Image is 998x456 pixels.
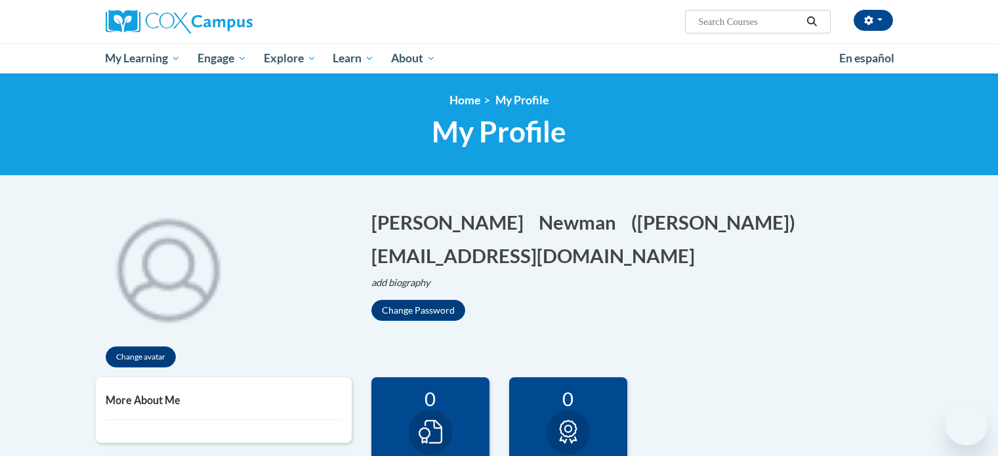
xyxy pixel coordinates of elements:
input: Search Courses [697,14,802,30]
button: Edit screen name [631,209,804,236]
button: Edit last name [539,209,625,236]
span: My Profile [432,114,566,149]
button: Change Password [371,300,465,321]
div: Click to change the profile picture [96,196,240,340]
button: Edit first name [371,209,532,236]
a: Home [449,93,480,107]
a: My Learning [97,43,190,73]
span: En español [839,51,894,65]
div: Main menu [86,43,913,73]
span: Engage [198,51,247,66]
a: About [383,43,444,73]
span: Explore [264,51,316,66]
iframe: Button to launch messaging window [946,404,988,446]
a: Learn [324,43,383,73]
a: Explore [255,43,325,73]
div: 0 [381,387,480,410]
button: Change avatar [106,346,176,367]
div: 0 [519,387,617,410]
a: Engage [189,43,255,73]
button: Edit biography [371,276,441,290]
i: add biography [371,277,430,288]
img: profile avatar [96,196,240,340]
span: About [391,51,436,66]
button: Edit email address [371,242,703,269]
button: Search [802,14,821,30]
span: My Learning [105,51,180,66]
span: My Profile [495,93,549,107]
button: Account Settings [854,10,893,31]
a: En español [831,45,903,72]
h5: More About Me [106,394,342,406]
img: Cox Campus [106,10,253,33]
span: Learn [333,51,374,66]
